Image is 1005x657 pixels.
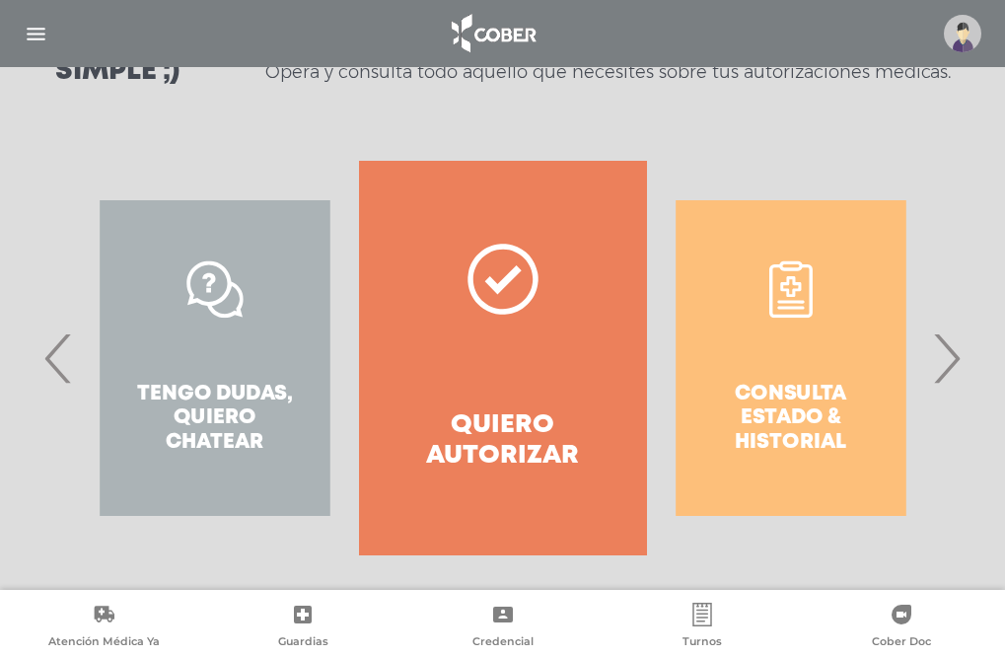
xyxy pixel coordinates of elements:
img: logo_cober_home-white.png [441,10,544,57]
a: Atención Médica Ya [4,603,203,653]
span: Atención Médica Ya [48,634,160,652]
img: profile-placeholder.svg [944,15,981,52]
span: Credencial [472,634,534,652]
span: Next [927,305,966,411]
span: Turnos [682,634,722,652]
a: Credencial [402,603,602,653]
img: Cober_menu-lines-white.svg [24,22,48,46]
a: Turnos [603,603,802,653]
span: Guardias [278,634,328,652]
h3: Simple ;) [55,58,179,86]
span: Previous [39,305,78,411]
p: Operá y consultá todo aquello que necesites sobre tus autorizaciones médicas. [265,60,951,84]
h4: Quiero autorizar [395,410,611,472]
span: Cober Doc [872,634,931,652]
a: Cober Doc [802,603,1001,653]
a: Guardias [203,603,402,653]
a: Quiero autorizar [359,161,647,555]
